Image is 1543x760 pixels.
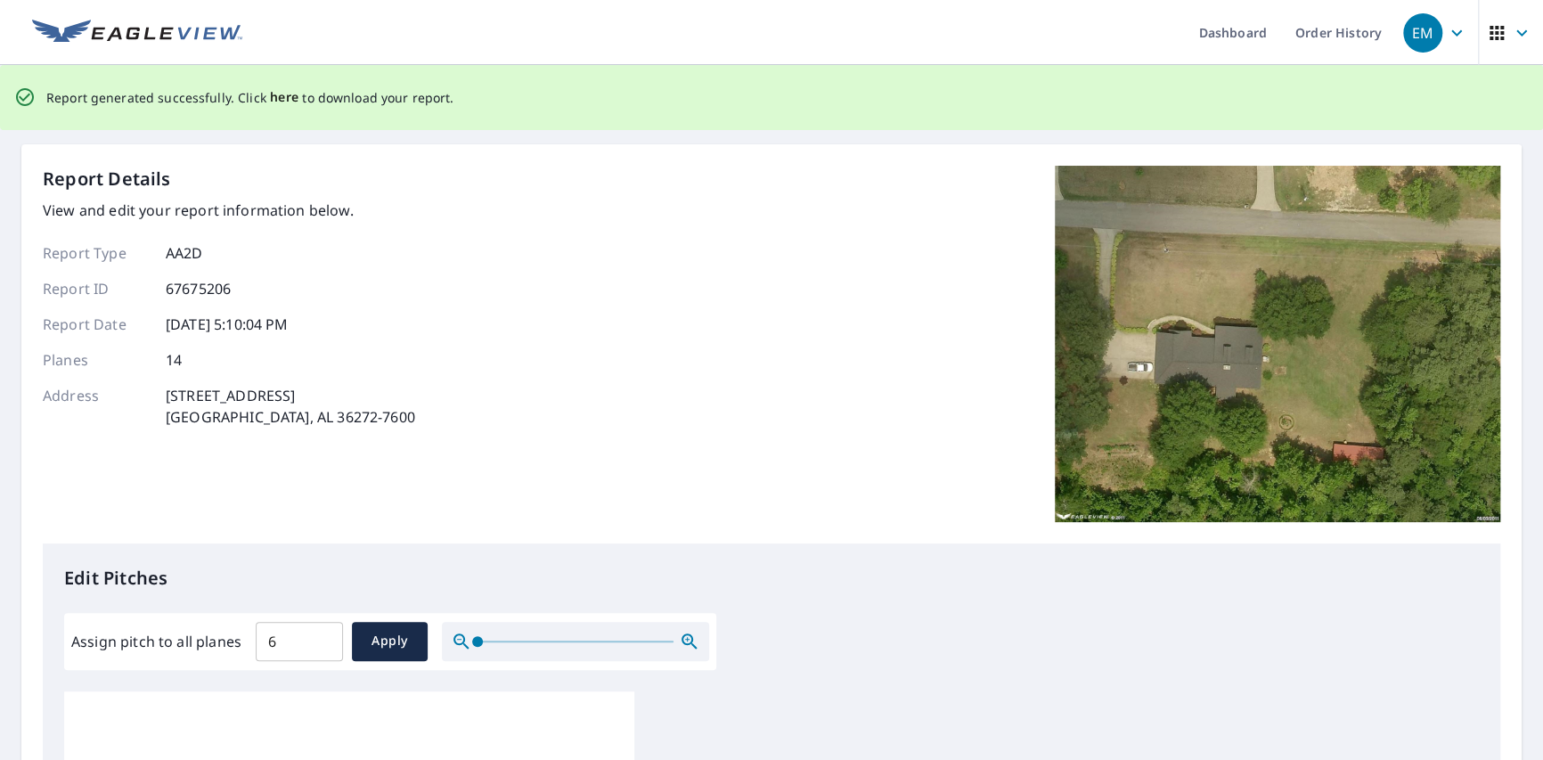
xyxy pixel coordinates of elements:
[43,278,150,299] p: Report ID
[43,314,150,335] p: Report Date
[366,630,413,652] span: Apply
[270,86,299,109] button: here
[1403,13,1442,53] div: EM
[166,385,415,428] p: [STREET_ADDRESS] [GEOGRAPHIC_DATA], AL 36272-7600
[64,565,1479,592] p: Edit Pitches
[166,242,203,264] p: AA2D
[43,166,171,192] p: Report Details
[256,617,343,666] input: 00.0
[166,314,289,335] p: [DATE] 5:10:04 PM
[166,349,182,371] p: 14
[32,20,242,46] img: EV Logo
[46,86,454,109] p: Report generated successfully. Click to download your report.
[71,631,241,652] label: Assign pitch to all planes
[43,349,150,371] p: Planes
[1055,166,1500,522] img: Top image
[43,385,150,428] p: Address
[43,200,415,221] p: View and edit your report information below.
[166,278,231,299] p: 67675206
[43,242,150,264] p: Report Type
[352,622,428,661] button: Apply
